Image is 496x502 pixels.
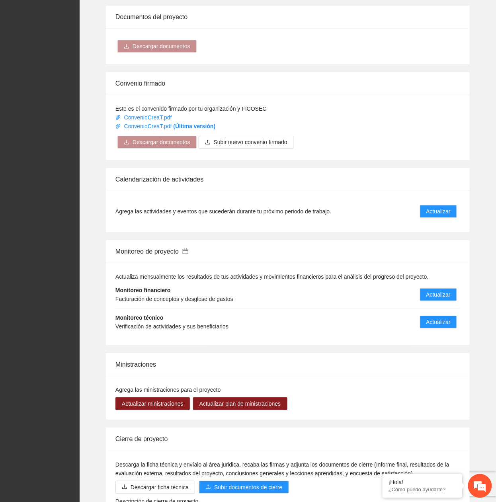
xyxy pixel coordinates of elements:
[199,481,289,494] button: uploadSubir documentos de cierre
[115,353,460,376] div: Ministraciones
[389,487,456,493] p: ¿Cómo puedo ayudarte?
[199,399,281,408] span: Actualizar plan de ministraciones
[115,105,267,112] span: Este es el convenido firmado por tu organización y FICOSEC
[420,288,457,301] button: Actualizar
[115,387,221,393] span: Agrega las ministraciones para el proyecto
[41,41,134,51] div: Chatee con nosotros ahora
[115,72,460,95] div: Convenio firmado
[174,123,216,129] strong: (Última versión)
[133,138,190,146] span: Descargar documentos
[115,481,195,494] button: downloadDescargar ficha técnica
[115,114,174,121] a: ConvenioCreaT.pdf
[115,273,429,280] span: Actualiza mensualmente los resultados de tus actividades y movimientos financieros para el anális...
[389,479,456,486] div: ¡Hola!
[115,314,164,321] strong: Monitoreo técnico
[115,168,460,191] div: Calendarización de actividades
[420,316,457,328] button: Actualizar
[426,290,451,299] span: Actualizar
[205,139,211,146] span: upload
[420,205,457,218] button: Actualizar
[115,240,460,263] div: Monitoreo de proyecto
[115,484,195,490] a: downloadDescargar ficha técnica
[4,217,152,245] textarea: Escriba su mensaje y pulse “Intro”
[124,43,129,50] span: download
[122,399,184,408] span: Actualizar ministraciones
[46,106,110,187] span: Estamos en línea.
[115,123,121,129] span: paper-clip
[115,207,331,216] span: Agrega las actividades y eventos que sucederán durante tu próximo periodo de trabajo.
[193,400,287,407] a: Actualizar plan de ministraciones
[122,484,127,490] span: download
[115,428,460,450] div: Cierre de proyecto
[179,248,189,255] a: calendar
[193,397,287,410] button: Actualizar plan de ministraciones
[115,6,460,28] div: Documentos del proyecto
[115,296,233,302] span: Facturación de conceptos y desglose de gastos
[117,136,197,148] button: downloadDescargar documentos
[115,123,215,129] a: ConvenioCreaT.pdf
[115,400,190,407] a: Actualizar ministraciones
[115,397,190,410] button: Actualizar ministraciones
[131,483,189,492] span: Descargar ficha técnica
[117,40,197,53] button: downloadDescargar documentos
[214,138,287,146] span: Subir nuevo convenio firmado
[124,139,129,146] span: download
[199,484,289,490] span: uploadSubir documentos de cierre
[182,248,189,254] span: calendar
[115,461,449,477] span: Descarga la ficha técnica y envíalo al área juridica, recaba las firmas y adjunta los documentos ...
[115,115,121,120] span: paper-clip
[133,42,190,51] span: Descargar documentos
[199,136,294,148] button: uploadSubir nuevo convenio firmado
[426,318,451,326] span: Actualizar
[426,207,451,216] span: Actualizar
[115,287,170,293] strong: Monitoreo financiero
[199,139,294,145] span: uploadSubir nuevo convenio firmado
[115,323,228,330] span: Verificación de actividades y sus beneficiarios
[131,4,150,23] div: Minimizar ventana de chat en vivo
